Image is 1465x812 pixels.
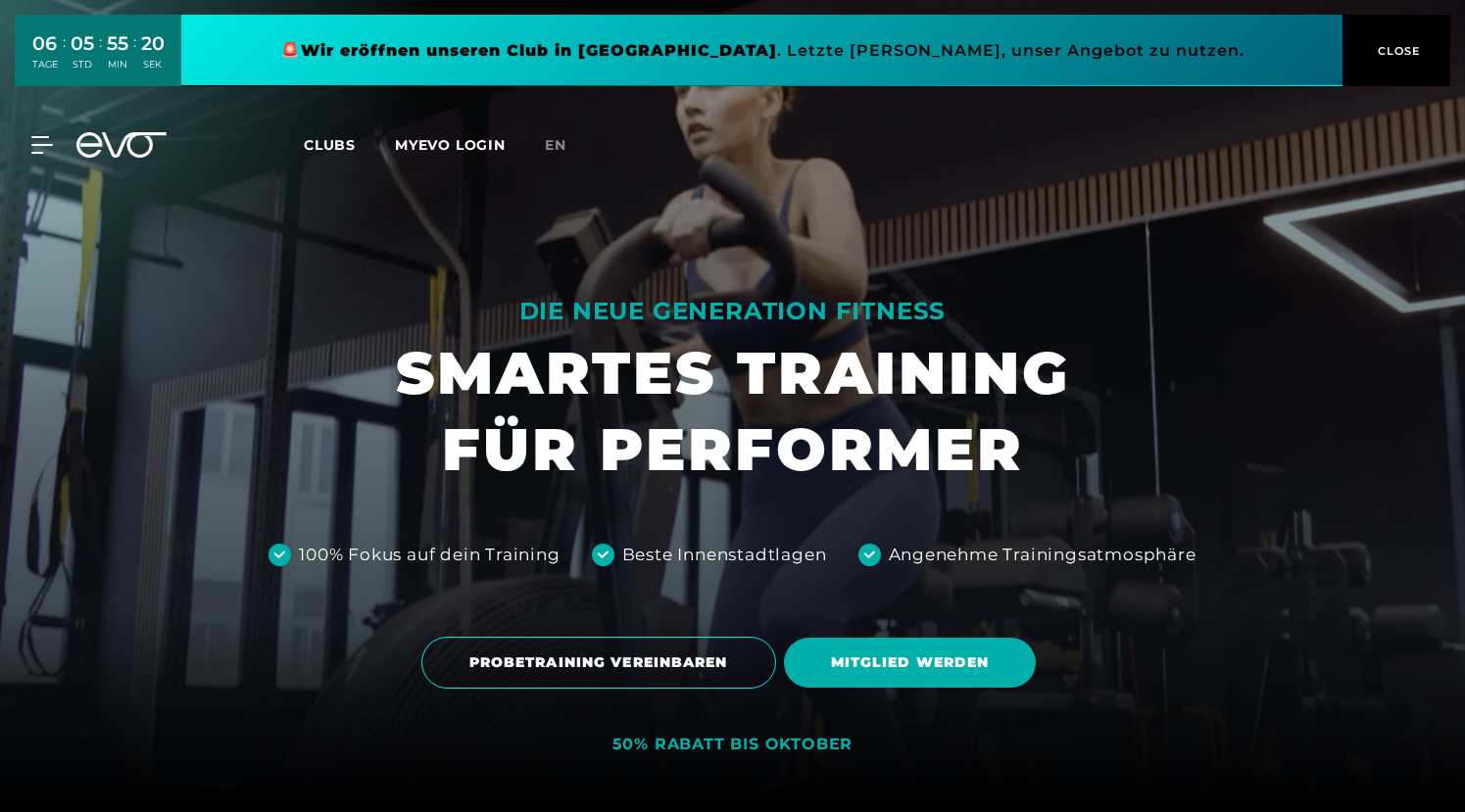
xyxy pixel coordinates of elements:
[1373,42,1421,60] span: CLOSE
[107,58,128,72] div: MIN
[133,31,136,83] div: :
[304,136,356,154] span: Clubs
[71,58,94,72] div: STD
[304,135,395,154] a: Clubs
[99,31,102,83] div: :
[469,652,728,673] span: PROBETRAINING VEREINBAREN
[545,136,566,154] span: en
[612,735,854,755] div: 50% RABATT BIS OKTOBER
[622,543,827,568] div: Beste Innenstadtlagen
[1343,15,1450,86] button: CLOSE
[395,136,506,154] a: MYEVO LOGIN
[545,134,590,157] a: en
[32,29,58,58] div: 06
[831,652,990,673] span: MITGLIED WERDEN
[396,296,1070,327] div: DIE NEUE GENERATION FITNESS
[141,58,165,72] div: SEK
[63,31,66,83] div: :
[71,29,94,58] div: 05
[107,29,128,58] div: 55
[784,623,1045,702] a: MITGLIED WERDEN
[32,58,58,72] div: TAGE
[141,29,165,58] div: 20
[299,543,560,568] div: 100% Fokus auf dein Training
[889,543,1196,568] div: Angenehme Trainingsatmosphäre
[421,622,784,703] a: PROBETRAINING VEREINBAREN
[396,335,1070,488] h1: SMARTES TRAINING FÜR PERFORMER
